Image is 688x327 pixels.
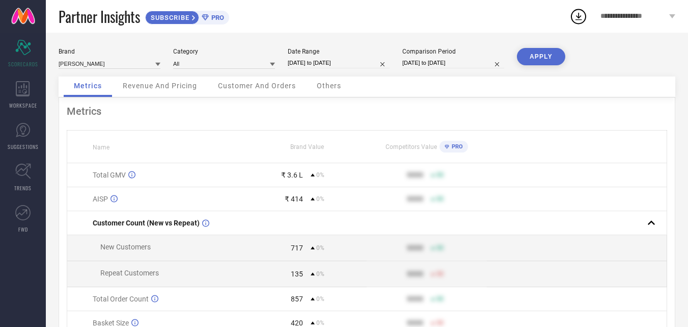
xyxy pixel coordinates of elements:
span: Competitors Value [386,143,437,150]
button: APPLY [517,48,565,65]
span: 0% [316,270,324,278]
div: 9999 [407,244,423,252]
span: PRO [449,143,463,150]
div: Comparison Period [402,48,504,55]
span: WORKSPACE [9,102,37,109]
div: 9999 [407,171,423,179]
span: 50 [436,244,444,251]
span: 0% [316,244,324,251]
span: 50 [436,195,444,203]
div: Brand [59,48,160,55]
div: Open download list [569,7,588,26]
div: ₹ 3.6 L [281,171,303,179]
span: 0% [316,319,324,326]
div: 717 [291,244,303,252]
div: 420 [291,319,303,327]
div: ₹ 414 [285,195,303,203]
span: 50 [436,171,444,179]
span: Metrics [74,82,102,90]
span: 50 [436,295,444,303]
span: SUBSCRIBE [146,14,192,21]
span: FWD [18,225,28,233]
input: Select comparison period [402,58,504,68]
span: 50 [436,319,444,326]
span: Name [93,144,109,151]
span: 0% [316,171,324,179]
div: Date Range [288,48,390,55]
div: Metrics [67,105,667,117]
span: Total GMV [93,171,126,179]
span: Brand Value [290,143,324,150]
div: 135 [291,270,303,278]
span: New Customers [100,243,151,251]
span: TRENDS [14,184,32,192]
div: 9999 [407,270,423,278]
div: 9999 [407,195,423,203]
span: Basket Size [93,319,129,327]
span: Revenue And Pricing [123,82,197,90]
div: 9999 [407,295,423,303]
span: Repeat Customers [100,269,159,277]
div: 857 [291,295,303,303]
div: Category [173,48,275,55]
span: Partner Insights [59,6,140,27]
span: Total Order Count [93,295,149,303]
span: 50 [436,270,444,278]
span: Customer Count (New vs Repeat) [93,219,200,227]
a: SUBSCRIBEPRO [145,8,229,24]
span: Others [317,82,341,90]
span: SCORECARDS [8,60,38,68]
span: 0% [316,195,324,203]
input: Select date range [288,58,390,68]
div: 9999 [407,319,423,327]
span: SUGGESTIONS [8,143,39,150]
span: Customer And Orders [218,82,296,90]
span: PRO [209,14,224,21]
span: AISP [93,195,108,203]
span: 0% [316,295,324,303]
